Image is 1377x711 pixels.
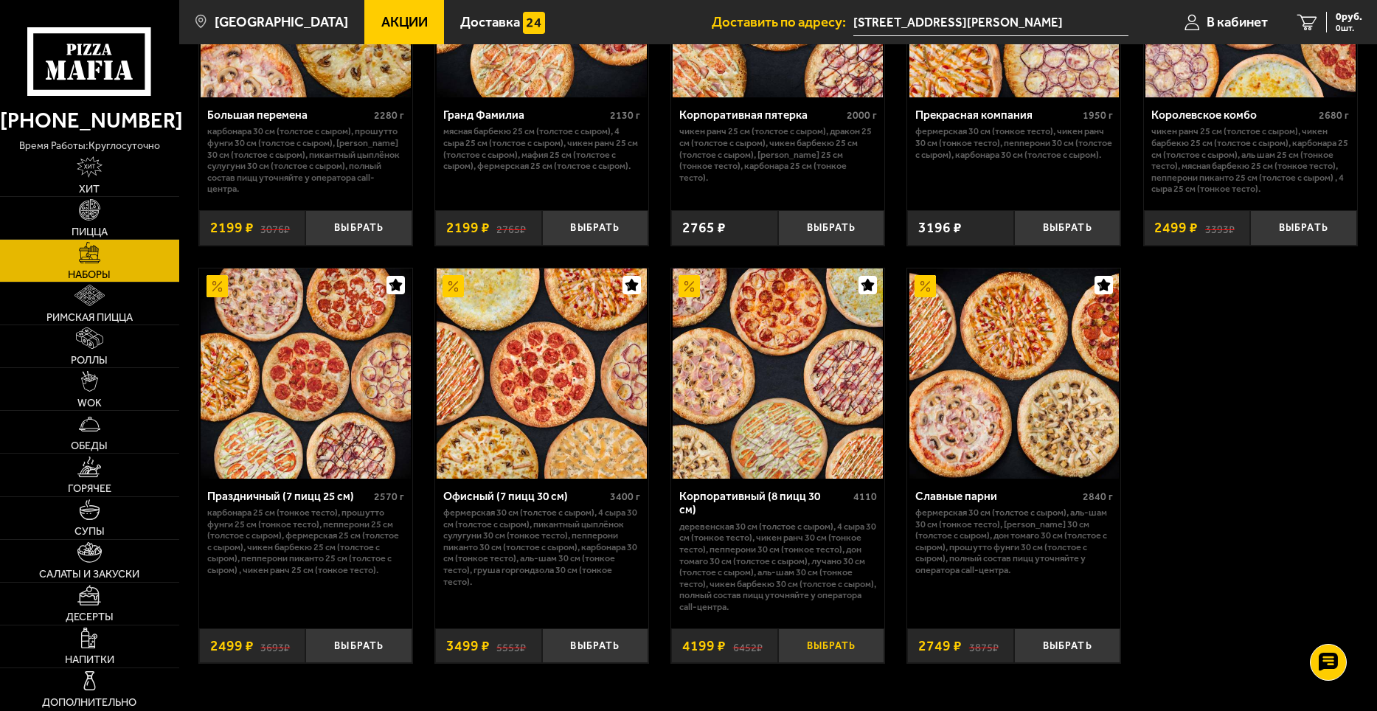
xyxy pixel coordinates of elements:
[915,490,1079,504] div: Славные парни
[207,275,228,296] img: Акционный
[460,15,520,30] span: Доставка
[853,9,1128,36] input: Ваш адрес доставки
[712,15,853,30] span: Доставить по адресу:
[68,483,111,493] span: Горячее
[39,569,139,579] span: Салаты и закуски
[71,440,108,451] span: Обеды
[610,490,640,503] span: 3400 г
[71,355,108,365] span: Роллы
[68,269,111,280] span: Наборы
[1151,125,1349,194] p: Чикен Ранч 25 см (толстое с сыром), Чикен Барбекю 25 см (толстое с сыром), Карбонара 25 см (толст...
[446,221,490,235] span: 2199 ₽
[496,221,526,235] s: 2765 ₽
[907,268,1120,479] a: АкционныйСлавные парни
[1250,210,1357,246] button: Выбрать
[673,268,883,479] img: Корпоративный (8 пицц 30 см)
[435,268,648,479] a: АкционныйОфисный (7 пицц 30 см)
[1014,628,1121,664] button: Выбрать
[1083,490,1113,503] span: 2840 г
[1205,221,1235,235] s: 3393 ₽
[305,210,412,246] button: Выбрать
[1083,109,1113,122] span: 1950 г
[79,184,100,194] span: Хит
[679,125,877,183] p: Чикен Ранч 25 см (толстое с сыром), Дракон 25 см (толстое с сыром), Чикен Барбекю 25 см (толстое ...
[1014,210,1121,246] button: Выбрать
[374,109,404,122] span: 2280 г
[909,268,1120,479] img: Славные парни
[542,210,649,246] button: Выбрать
[305,628,412,664] button: Выбрать
[496,639,526,653] s: 5553 ₽
[260,221,290,235] s: 3076 ₽
[65,654,114,665] span: Напитки
[381,15,428,30] span: Акции
[1319,109,1349,122] span: 2680 г
[679,275,700,296] img: Акционный
[915,108,1079,122] div: Прекрасная компания
[679,108,843,122] div: Корпоративная пятерка
[374,490,404,503] span: 2570 г
[523,12,544,33] img: 15daf4d41897b9f0e9f617042186c801.svg
[1336,24,1362,32] span: 0 шт.
[915,125,1113,160] p: Фермерская 30 см (тонкое тесто), Чикен Ранч 30 см (тонкое тесто), Пепперони 30 см (толстое с сыро...
[853,490,877,503] span: 4110
[679,490,850,517] div: Корпоративный (8 пицц 30 см)
[682,639,726,653] span: 4199 ₽
[918,639,962,653] span: 2749 ₽
[446,639,490,653] span: 3499 ₽
[679,521,877,613] p: Деревенская 30 см (толстое с сыром), 4 сыра 30 см (тонкое тесто), Чикен Ранч 30 см (тонкое тесто)...
[847,109,877,122] span: 2000 г
[1154,221,1198,235] span: 2499 ₽
[207,125,405,194] p: Карбонара 30 см (толстое с сыром), Прошутто Фунги 30 см (толстое с сыром), [PERSON_NAME] 30 см (т...
[437,268,647,479] img: Офисный (7 пицц 30 см)
[443,125,641,171] p: Мясная Барбекю 25 см (толстое с сыром), 4 сыра 25 см (толстое с сыром), Чикен Ранч 25 см (толстое...
[46,312,133,322] span: Римская пицца
[72,226,108,237] span: Пицца
[210,221,254,235] span: 2199 ₽
[918,221,962,235] span: 3196 ₽
[443,275,464,296] img: Акционный
[853,9,1128,36] span: Ленинградская область, Всеволожский район, Свердловское городское поселение, промзона Уткина Заво...
[1151,108,1315,122] div: Королевское комбо
[443,490,607,504] div: Офисный (7 пицц 30 см)
[207,108,371,122] div: Большая перемена
[42,697,136,707] span: Дополнительно
[969,639,999,653] s: 3875 ₽
[260,639,290,653] s: 3693 ₽
[682,221,726,235] span: 2765 ₽
[1336,12,1362,22] span: 0 руб.
[207,490,371,504] div: Праздничный (7 пицц 25 см)
[443,507,641,587] p: Фермерская 30 см (толстое с сыром), 4 сыра 30 см (толстое с сыром), Пикантный цыплёнок сулугуни 3...
[210,639,254,653] span: 2499 ₽
[443,108,607,122] div: Гранд Фамилиа
[77,398,102,408] span: WOK
[66,611,114,622] span: Десерты
[215,15,348,30] span: [GEOGRAPHIC_DATA]
[542,628,649,664] button: Выбрать
[1207,15,1268,30] span: В кабинет
[199,268,412,479] a: АкционныйПраздничный (7 пицц 25 см)
[201,268,411,479] img: Праздничный (7 пицц 25 см)
[74,526,105,536] span: Супы
[733,639,763,653] s: 6452 ₽
[610,109,640,122] span: 2130 г
[778,210,885,246] button: Выбрать
[671,268,884,479] a: АкционныйКорпоративный (8 пицц 30 см)
[778,628,885,664] button: Выбрать
[207,507,405,575] p: Карбонара 25 см (тонкое тесто), Прошутто Фунги 25 см (тонкое тесто), Пепперони 25 см (толстое с с...
[915,275,936,296] img: Акционный
[915,507,1113,575] p: Фермерская 30 см (толстое с сыром), Аль-Шам 30 см (тонкое тесто), [PERSON_NAME] 30 см (толстое с ...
